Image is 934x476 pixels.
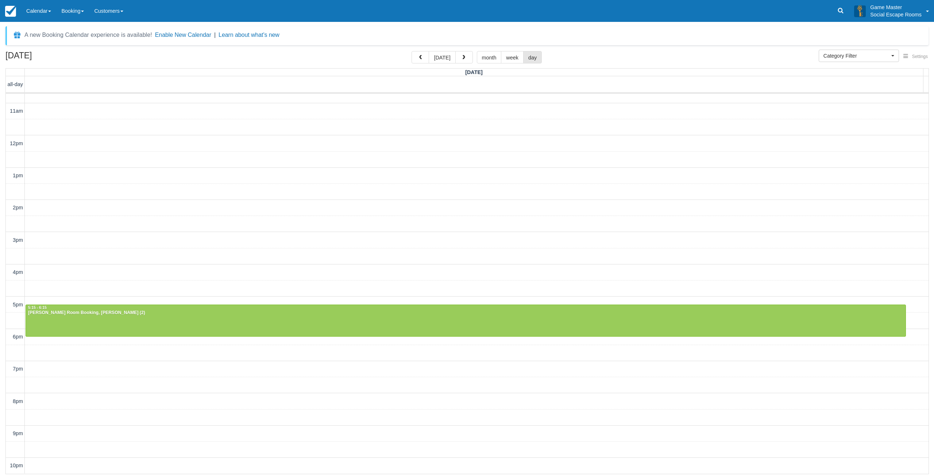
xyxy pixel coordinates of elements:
span: [DATE] [465,69,483,75]
button: week [501,51,524,63]
img: A3 [854,5,866,17]
div: [PERSON_NAME] Room Booking, [PERSON_NAME] (2) [28,310,904,316]
span: 12pm [10,140,23,146]
p: Social Escape Rooms [870,11,922,18]
span: 10pm [10,463,23,468]
span: 2pm [13,205,23,210]
span: 5pm [13,302,23,307]
p: Game Master [870,4,922,11]
span: Settings [912,54,928,59]
span: 11am [10,108,23,114]
span: 8pm [13,398,23,404]
span: 1pm [13,173,23,178]
span: 7pm [13,366,23,372]
span: 3pm [13,237,23,243]
span: 5:15 - 6:15 [28,306,47,310]
span: 6pm [13,334,23,340]
span: 4pm [13,269,23,275]
button: month [477,51,502,63]
span: | [214,32,216,38]
a: 5:15 - 6:15[PERSON_NAME] Room Booking, [PERSON_NAME] (2) [26,305,906,337]
img: checkfront-main-nav-mini-logo.png [5,6,16,17]
a: Learn about what's new [219,32,279,38]
button: day [523,51,542,63]
button: Settings [899,51,932,62]
h2: [DATE] [5,51,98,65]
button: [DATE] [429,51,455,63]
div: A new Booking Calendar experience is available! [24,31,152,39]
span: Category Filter [823,52,889,59]
span: 9pm [13,430,23,436]
span: all-day [8,81,23,87]
button: Category Filter [819,50,899,62]
button: Enable New Calendar [155,31,211,39]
